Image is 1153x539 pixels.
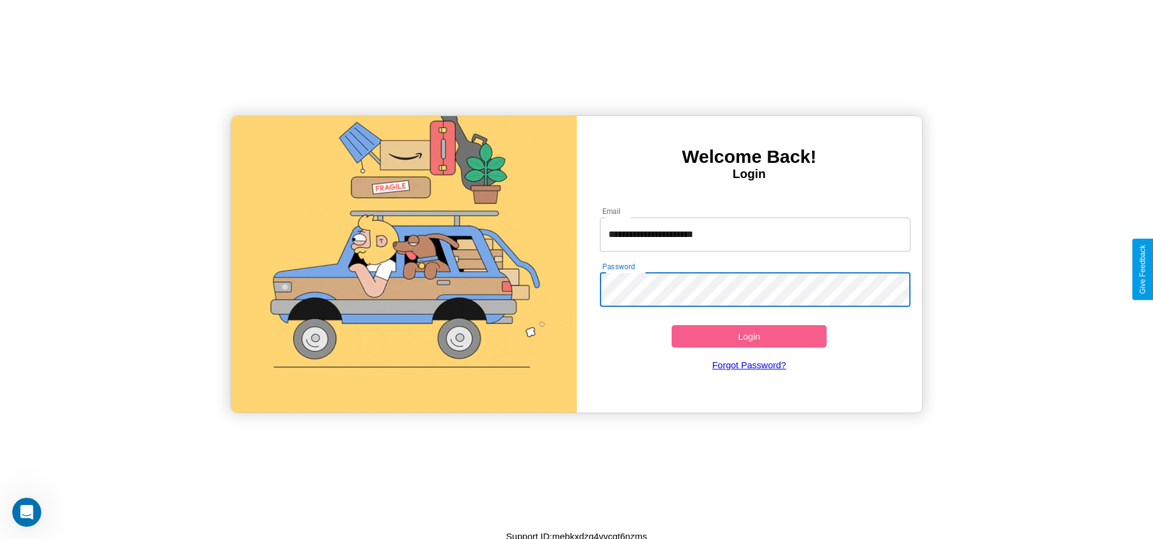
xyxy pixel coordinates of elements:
label: Password [602,261,635,272]
label: Email [602,206,621,216]
h4: Login [577,167,922,181]
button: Login [672,325,827,348]
a: Forgot Password? [594,348,904,382]
div: Give Feedback [1138,245,1147,294]
iframe: Intercom live chat [12,498,41,527]
img: gif [231,116,576,413]
h3: Welcome Back! [577,146,922,167]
